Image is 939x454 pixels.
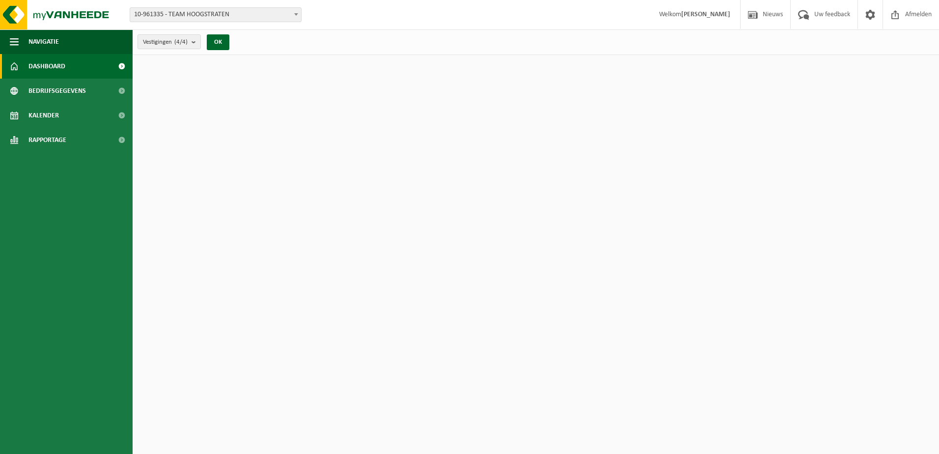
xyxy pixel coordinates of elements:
span: Rapportage [28,128,66,152]
span: Kalender [28,103,59,128]
span: 10-961335 - TEAM HOOGSTRATEN [130,7,302,22]
button: Vestigingen(4/4) [138,34,201,49]
span: 10-961335 - TEAM HOOGSTRATEN [130,8,301,22]
span: Dashboard [28,54,65,79]
button: OK [207,34,229,50]
count: (4/4) [174,39,188,45]
strong: [PERSON_NAME] [681,11,730,18]
span: Bedrijfsgegevens [28,79,86,103]
span: Navigatie [28,29,59,54]
span: Vestigingen [143,35,188,50]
